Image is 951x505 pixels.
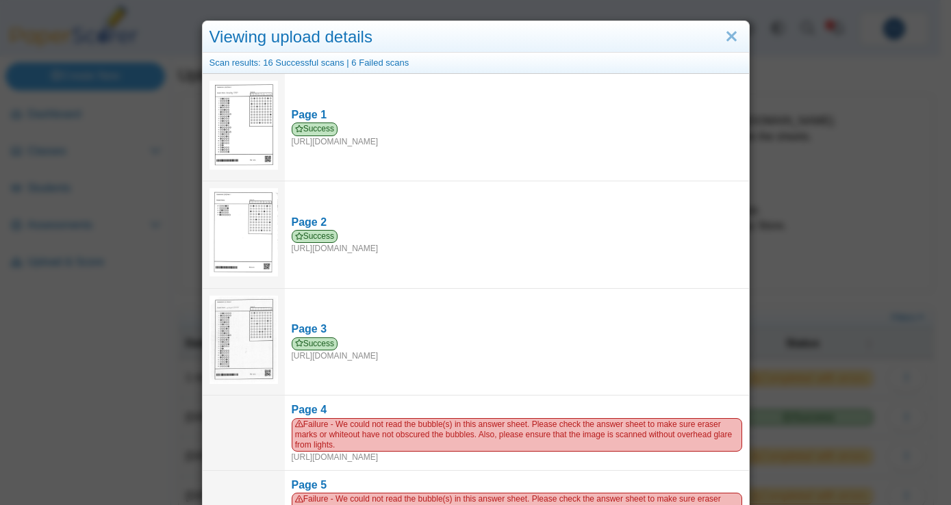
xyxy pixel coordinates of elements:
div: Scan results: 16 Successful scans | 6 Failed scans [203,53,749,74]
div: Page 4 [292,402,742,417]
div: Page 1 [292,107,742,122]
div: Page 5 [292,478,742,493]
a: Page 4 Failure - We could not read the bubble(s) in this answer sheet. Please check the answer sh... [285,396,749,470]
span: Success [292,337,338,350]
div: [URL][DOMAIN_NAME] [292,337,742,362]
img: 3146220_SEPTEMBER_19_2025T19_58_23_280000000.jpeg [210,81,278,169]
img: 3146199_SEPTEMBER_19_2025T19_58_26_241000000.jpeg [210,188,278,276]
img: 3151373_SEPTEMBER_19_2025T19_58_23_735000000.jpeg [210,296,278,384]
div: Viewing upload details [203,21,749,53]
div: [URL][DOMAIN_NAME] [292,230,742,255]
a: Page 3 Success [URL][DOMAIN_NAME] [285,315,749,368]
div: [URL][DOMAIN_NAME] [292,122,742,147]
span: Failure - We could not read the bubble(s) in this answer sheet. Please check the answer sheet to ... [292,418,742,452]
a: Close [721,25,742,49]
div: Page 2 [292,215,742,230]
a: Page 1 Success [URL][DOMAIN_NAME] [285,101,749,154]
div: Page 3 [292,322,742,337]
span: Success [292,122,338,135]
span: Success [292,230,338,243]
div: [URL][DOMAIN_NAME] [292,418,742,463]
a: Page 2 Success [URL][DOMAIN_NAME] [285,208,749,261]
